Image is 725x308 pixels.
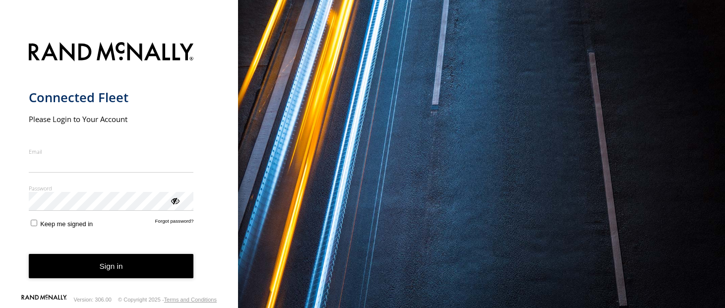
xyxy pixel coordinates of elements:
[164,297,217,303] a: Terms and Conditions
[29,148,194,155] label: Email
[40,220,93,228] span: Keep me signed in
[29,40,194,65] img: Rand McNally
[21,295,67,305] a: Visit our Website
[170,195,180,205] div: ViewPassword
[31,220,37,226] input: Keep me signed in
[74,297,112,303] div: Version: 306.00
[29,114,194,124] h2: Please Login to Your Account
[29,36,210,294] form: main
[118,297,217,303] div: © Copyright 2025 -
[155,218,194,228] a: Forgot password?
[29,254,194,278] button: Sign in
[29,89,194,106] h1: Connected Fleet
[29,185,194,192] label: Password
